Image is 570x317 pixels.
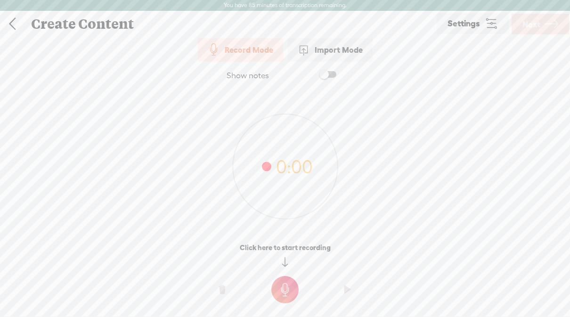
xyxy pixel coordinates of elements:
[522,12,540,36] span: Next
[227,71,269,81] div: Show notes
[198,38,283,62] div: Record Mode
[224,2,347,9] label: You have 85 minutes of transcription remaining.
[288,38,373,62] div: Import Mode
[448,19,480,28] span: Settings
[24,12,435,36] div: Create Content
